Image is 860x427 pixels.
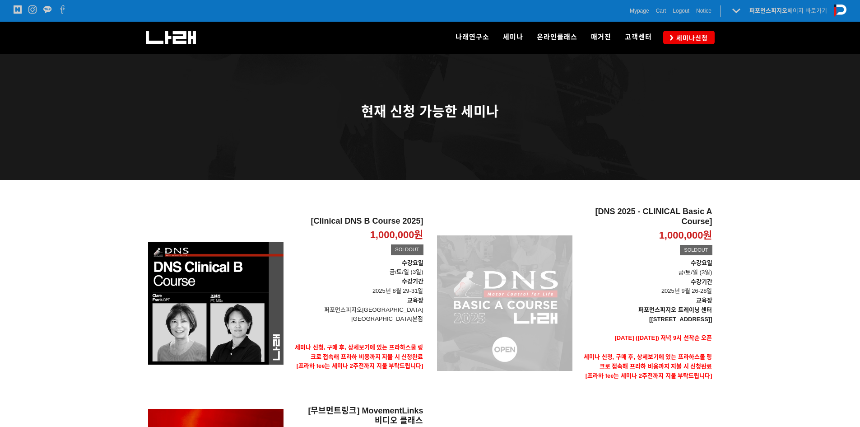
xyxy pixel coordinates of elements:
strong: 퍼포먼스피지오 트레이닝 센터 [638,306,712,313]
p: 금/토/일 (3일) [579,258,712,277]
div: SOLDOUT [680,245,712,256]
a: 세미나 [496,22,530,53]
span: [프라하 fee는 세미나 2주전까지 지불 부탁드립니다] [586,372,712,379]
span: 매거진 [591,33,611,41]
span: [프라하 fee는 세미나 2주전까지 지불 부탁드립니다] [297,362,423,369]
p: 금/토/일 (3일) [290,267,423,277]
strong: 수강기간 [402,278,423,285]
strong: 수강기간 [691,278,712,285]
span: 고객센터 [625,33,652,41]
a: 온라인클래스 [530,22,584,53]
strong: 교육장 [407,297,423,304]
h2: [DNS 2025 - CLINICAL Basic A Course] [579,207,712,226]
a: [DNS 2025 - CLINICAL Basic A Course] 1,000,000원 SOLDOUT 수강요일금/토/일 (3일)수강기간 2025년 9월 26-28일교육장퍼포먼스... [579,207,712,399]
span: 현재 신청 가능한 세미나 [361,104,499,119]
strong: 퍼포먼스피지오 [749,7,787,14]
a: Notice [696,6,711,15]
a: Mypage [630,6,649,15]
span: 세미나 [503,33,523,41]
a: [Clinical DNS B Course 2025] 1,000,000원 SOLDOUT 수강요일금/토/일 (3일)수강기간 2025년 8월 29-31일교육장퍼포먼스피지오[GEOG... [290,216,423,389]
h2: [Clinical DNS B Course 2025] [290,216,423,226]
strong: 세미나 신청, 구매 후, 상세보기에 있는 프라하스쿨 링크로 접속해 프라하 비용까지 지불 시 신청완료 [295,344,423,360]
span: 나래연구소 [456,33,489,41]
a: Cart [656,6,666,15]
p: 2025년 8월 29-31일 [290,277,423,296]
strong: 세미나 신청, 구매 후, 상세보기에 있는 프라하스쿨 링크로 접속해 프라하 비용까지 지불 시 신청완료 [584,353,712,370]
h2: [무브먼트링크] MovementLinks 비디오 클래스 [290,406,423,426]
a: 매거진 [584,22,618,53]
p: 퍼포먼스피지오[GEOGRAPHIC_DATA] [GEOGRAPHIC_DATA]본점 [290,305,423,324]
span: [DATE] ([DATE]) 저녁 9시 선착순 오픈 [614,334,712,341]
a: Logout [673,6,689,15]
a: 퍼포먼스피지오페이지 바로가기 [749,7,827,14]
strong: 수강요일 [691,259,712,266]
strong: 수강요일 [402,259,423,266]
p: 2025년 9월 26-28일 [579,277,712,296]
p: 1,000,000원 [370,229,423,242]
a: 나래연구소 [449,22,496,53]
p: 1,000,000원 [659,229,712,242]
a: 고객센터 [618,22,659,53]
div: SOLDOUT [391,244,423,255]
a: 세미나신청 [663,31,715,44]
strong: [[STREET_ADDRESS]] [649,316,712,323]
span: 온라인클래스 [537,33,577,41]
strong: 교육장 [696,297,712,304]
span: 세미나신청 [674,33,708,42]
